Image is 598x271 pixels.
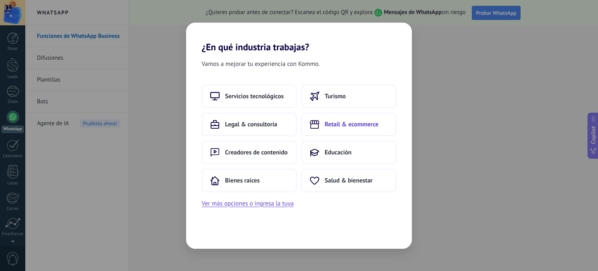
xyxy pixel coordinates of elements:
span: Bienes raíces [225,177,260,184]
span: Legal & consultoría [225,120,277,128]
span: Turismo [325,92,346,100]
button: Ver más opciones o ingresa la tuya [202,198,294,209]
button: Salud & bienestar [301,169,396,192]
span: Creadores de contenido [225,149,288,156]
button: Legal & consultoría [202,113,297,136]
button: Educación [301,141,396,164]
span: Salud & bienestar [325,177,373,184]
button: Turismo [301,85,396,108]
button: Creadores de contenido [202,141,297,164]
button: Servicios tecnológicos [202,85,297,108]
span: Retail & ecommerce [325,120,378,128]
span: Vamos a mejorar tu experiencia con Kommo. [202,59,320,69]
span: Educación [325,149,352,156]
h2: ¿En qué industria trabajas? [186,23,412,53]
button: Retail & ecommerce [301,113,396,136]
span: Servicios tecnológicos [225,92,284,100]
button: Bienes raíces [202,169,297,192]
